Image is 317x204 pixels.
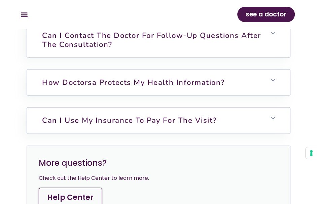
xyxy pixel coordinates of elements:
a: Can I contact the doctor for follow-up questions after the consultation? [42,31,261,49]
h6: Can I contact the doctor for follow-up questions after the consultation? [27,23,290,57]
h3: More questions? [39,158,278,168]
div: Menu Toggle [19,9,30,20]
h6: How Doctorsa protects my health information? [27,70,290,95]
button: Your consent preferences for tracking technologies [306,147,317,159]
div: Check out the Help Center to learn more. [39,173,278,183]
a: Can I use my insurance to pay for the visit? [42,115,216,125]
h6: Can I use my insurance to pay for the visit? [27,108,290,133]
a: see a doctor [237,7,295,22]
span: see a doctor [246,9,286,20]
a: How Doctorsa protects my health information? [42,78,224,88]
